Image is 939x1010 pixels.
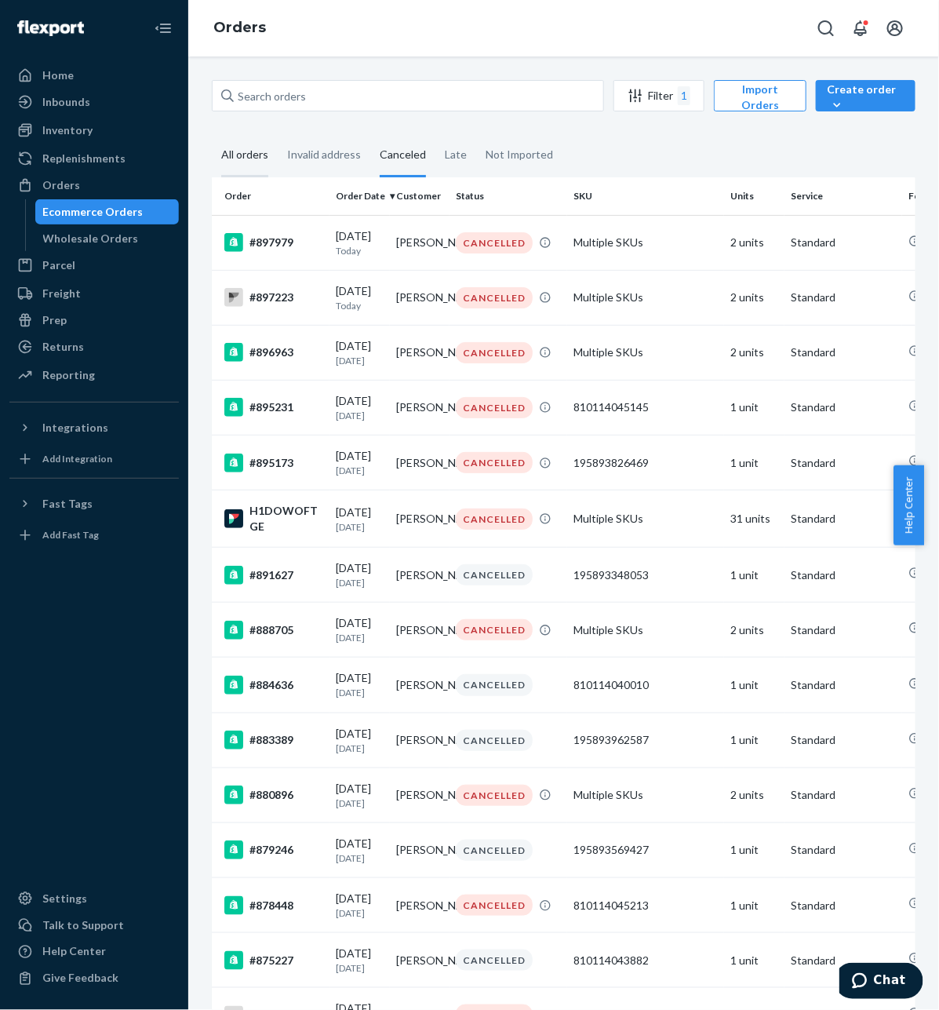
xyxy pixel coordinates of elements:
[336,742,384,755] p: [DATE]
[456,895,533,916] div: CANCELLED
[17,20,84,36] img: Flexport logo
[336,448,384,477] div: [DATE]
[336,283,384,312] div: [DATE]
[336,797,384,810] p: [DATE]
[390,822,450,877] td: [PERSON_NAME]
[724,822,784,877] td: 1 unit
[390,603,450,658] td: [PERSON_NAME]
[147,13,179,44] button: Close Navigation
[784,177,902,215] th: Service
[9,491,179,516] button: Fast Tags
[456,509,533,530] div: CANCELLED
[724,768,784,822] td: 2 units
[791,567,896,583] p: Standard
[42,496,93,512] div: Fast Tags
[724,933,784,988] td: 1 unit
[9,118,179,143] a: Inventory
[201,5,278,51] ol: breadcrumbs
[9,939,179,964] a: Help Center
[336,505,384,534] div: [DATE]
[724,878,784,933] td: 1 unit
[390,380,450,435] td: [PERSON_NAME]
[390,270,450,325] td: [PERSON_NAME]
[573,842,718,858] div: 195893569427
[456,232,533,253] div: CANCELLED
[573,677,718,693] div: 810114040010
[224,896,323,915] div: #878448
[336,891,384,920] div: [DATE]
[573,898,718,913] div: 810114045213
[567,490,724,548] td: Multiple SKUs
[336,464,384,477] p: [DATE]
[390,215,450,270] td: [PERSON_NAME]
[810,13,842,44] button: Open Search Box
[336,686,384,699] p: [DATE]
[724,380,784,435] td: 1 unit
[224,454,323,472] div: #895173
[336,409,384,422] p: [DATE]
[816,80,915,111] button: Create order
[573,732,718,748] div: 195893962587
[791,898,896,913] p: Standard
[573,953,718,968] div: 810114043882
[791,290,896,305] p: Standard
[35,199,180,224] a: Ecommerce Orders
[456,785,533,806] div: CANCELLED
[567,768,724,822] td: Multiple SKUs
[791,622,896,638] p: Standard
[336,615,384,644] div: [DATE]
[714,80,806,111] button: Import Orders
[336,781,384,810] div: [DATE]
[456,287,533,308] div: CANCELLED
[791,511,896,527] p: Standard
[336,354,384,367] p: [DATE]
[456,730,533,751] div: CANCELLED
[724,658,784,713] td: 1 unit
[224,566,323,585] div: #891627
[567,603,724,658] td: Multiple SKUs
[336,726,384,755] div: [DATE]
[42,528,99,541] div: Add Fast Tag
[390,436,450,490] td: [PERSON_NAME]
[336,560,384,589] div: [DATE]
[42,151,126,166] div: Replenishments
[9,447,179,472] a: Add Integration
[287,134,361,175] div: Invalid address
[791,732,896,748] p: Standard
[724,490,784,548] td: 31 units
[224,786,323,804] div: #880896
[43,204,144,220] div: Ecommerce Orders
[9,415,179,440] button: Integrations
[329,177,390,215] th: Order Date
[396,189,444,202] div: Customer
[336,299,384,312] p: Today
[224,398,323,417] div: #895231
[336,851,384,865] p: [DATE]
[224,731,323,749] div: #883389
[212,80,604,111] input: Search orders
[724,215,784,270] td: 2 units
[42,420,108,436] div: Integrations
[9,363,179,388] a: Reporting
[567,215,724,270] td: Multiple SKUs
[9,281,179,306] a: Freight
[42,257,75,273] div: Parcel
[224,343,323,362] div: #896963
[894,465,924,545] button: Help Center
[879,13,911,44] button: Open account menu
[573,399,718,415] div: 810114045145
[224,676,323,695] div: #884636
[828,82,904,113] div: Create order
[42,94,90,110] div: Inbounds
[791,677,896,693] p: Standard
[567,325,724,380] td: Multiple SKUs
[9,63,179,88] a: Home
[456,342,533,363] div: CANCELLED
[42,452,112,465] div: Add Integration
[724,270,784,325] td: 2 units
[791,842,896,858] p: Standard
[567,270,724,325] td: Multiple SKUs
[573,567,718,583] div: 195893348053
